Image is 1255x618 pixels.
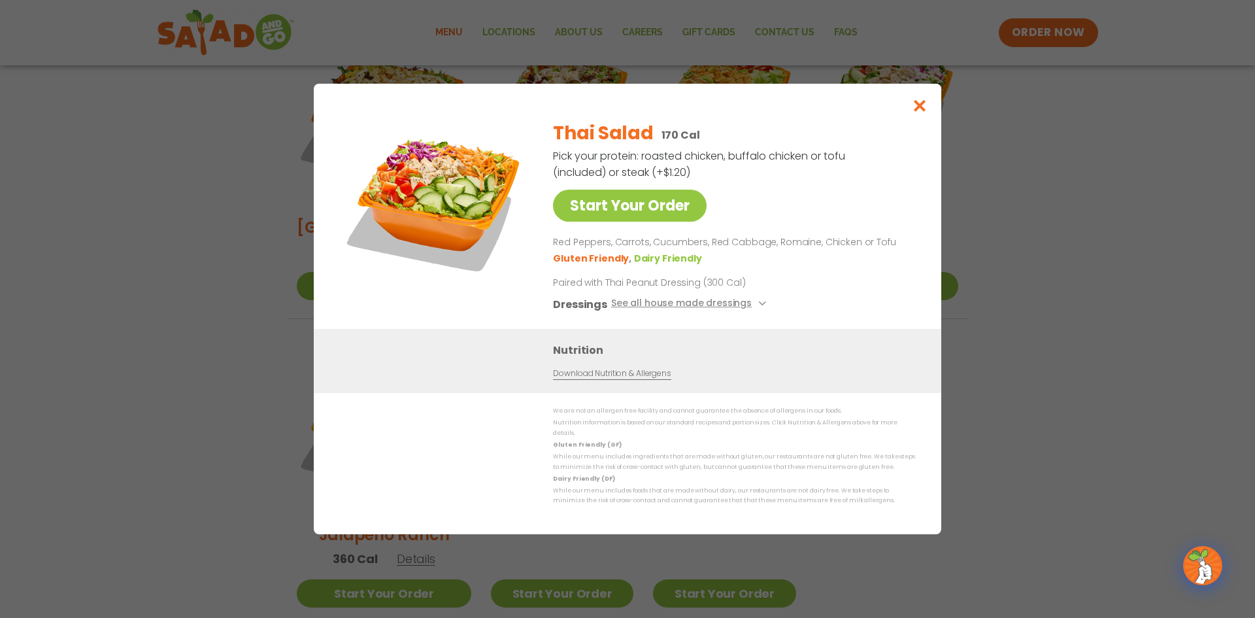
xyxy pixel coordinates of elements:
p: Nutrition information is based on our standard recipes and portion sizes. Click Nutrition & Aller... [553,418,915,438]
button: See all house made dressings [611,296,770,313]
a: Download Nutrition & Allergens [553,368,671,380]
p: While our menu includes foods that are made without dairy, our restaurants are not dairy free. We... [553,486,915,506]
h3: Dressings [553,296,607,313]
p: While our menu includes ingredients that are made without gluten, our restaurants are not gluten ... [553,452,915,472]
li: Gluten Friendly [553,252,633,266]
p: Paired with Thai Peanut Dressing (300 Cal) [553,276,795,290]
img: wpChatIcon [1184,547,1221,584]
strong: Dairy Friendly (DF) [553,475,614,483]
li: Dairy Friendly [634,252,705,266]
a: Start Your Order [553,190,707,222]
img: Featured product photo for Thai Salad [343,110,526,293]
strong: Gluten Friendly (GF) [553,441,621,449]
h3: Nutrition [553,342,922,358]
p: 170 Cal [661,127,700,143]
p: Red Peppers, Carrots, Cucumbers, Red Cabbage, Romaine, Chicken or Tofu [553,235,910,250]
button: Close modal [899,84,941,128]
h2: Thai Salad [553,120,653,147]
p: We are not an allergen free facility and cannot guarantee the absence of allergens in our foods. [553,406,915,416]
p: Pick your protein: roasted chicken, buffalo chicken or tofu (included) or steak (+$1.20) [553,148,847,180]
